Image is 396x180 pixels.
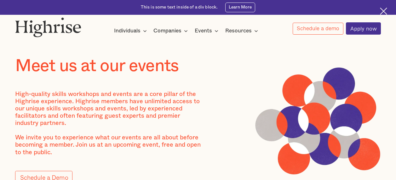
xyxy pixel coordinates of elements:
div: Companies [153,27,190,35]
div: Resources [225,27,252,35]
img: Highrise logo [15,17,81,37]
a: Apply now [346,22,381,35]
div: Individuals [114,27,149,35]
div: Events [195,27,220,35]
a: Learn More [225,3,255,12]
div: Companies [153,27,181,35]
div: High-quality skills workshops and events are a core pillar of the Highrise experience. Highrise m... [15,91,205,156]
h1: Meet us at our events [15,57,178,76]
a: Schedule a demo [293,23,344,35]
div: This is some text inside of a div block. [141,4,218,10]
img: Cross icon [380,8,387,15]
div: Events [195,27,212,35]
div: Individuals [114,27,141,35]
div: Resources [225,27,260,35]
